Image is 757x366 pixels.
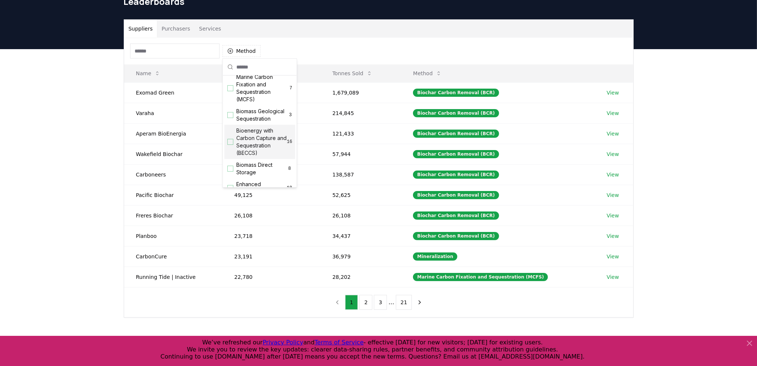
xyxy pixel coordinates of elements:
a: View [607,273,619,281]
td: Varaha [124,103,223,123]
button: Services [195,20,225,38]
a: View [607,130,619,137]
td: 1,679,089 [321,82,401,103]
div: Biochar Carbon Removal (BCR) [413,150,499,158]
td: Carboneers [124,164,223,185]
div: Biochar Carbon Removal (BCR) [413,130,499,138]
td: 28,202 [321,267,401,287]
button: 3 [374,295,387,310]
button: 21 [396,295,412,310]
div: Biochar Carbon Removal (BCR) [413,232,499,240]
a: View [607,191,619,199]
button: Tonnes Sold [327,66,378,81]
div: Biochar Carbon Removal (BCR) [413,89,499,97]
a: View [607,253,619,260]
td: 34,437 [321,226,401,246]
a: View [607,212,619,219]
button: Purchasers [157,20,195,38]
span: 8 [287,166,292,172]
span: 3 [288,112,292,118]
span: Biomass Direct Storage [236,161,287,176]
td: 52,625 [321,185,401,205]
button: 1 [345,295,358,310]
td: Running Tide | Inactive [124,267,223,287]
td: Pacific Biochar [124,185,223,205]
button: Method [223,45,261,57]
td: Exomad Green [124,82,223,103]
span: Marine Carbon Fixation and Sequestration (MCFS) [236,73,290,103]
span: 7 [290,85,292,91]
a: View [607,109,619,117]
a: View [607,150,619,158]
button: 2 [359,295,372,310]
button: Method [407,66,448,81]
div: Biochar Carbon Removal (BCR) [413,109,499,117]
td: 23,718 [223,226,321,246]
div: Biochar Carbon Removal (BCR) [413,211,499,220]
div: Marine Carbon Fixation and Sequestration (MCFS) [413,273,548,281]
button: next page [413,295,426,310]
li: ... [388,298,394,307]
td: 26,108 [321,205,401,226]
td: Wakefield Biochar [124,144,223,164]
button: Name [130,66,166,81]
td: 49,125 [223,185,321,205]
span: Biomass Geological Sequestration [236,108,288,122]
td: Planboo [124,226,223,246]
div: Mineralization [413,252,457,261]
td: 26,108 [223,205,321,226]
button: Suppliers [124,20,157,38]
span: Bioenergy with Carbon Capture and Sequestration (BECCS) [236,127,287,157]
td: CarbonCure [124,246,223,267]
div: Biochar Carbon Removal (BCR) [413,171,499,179]
td: 214,845 [321,103,401,123]
td: 36,979 [321,246,401,267]
div: Biochar Carbon Removal (BCR) [413,191,499,199]
span: Enhanced Weathering [236,181,287,195]
a: View [607,232,619,240]
span: 18 [287,185,292,191]
td: 22,780 [223,267,321,287]
span: 16 [287,139,292,145]
td: 57,944 [321,144,401,164]
td: Freres Biochar [124,205,223,226]
td: Aperam BioEnergia [124,123,223,144]
a: View [607,171,619,178]
td: 121,433 [321,123,401,144]
a: View [607,89,619,96]
td: 23,191 [223,246,321,267]
td: 138,587 [321,164,401,185]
